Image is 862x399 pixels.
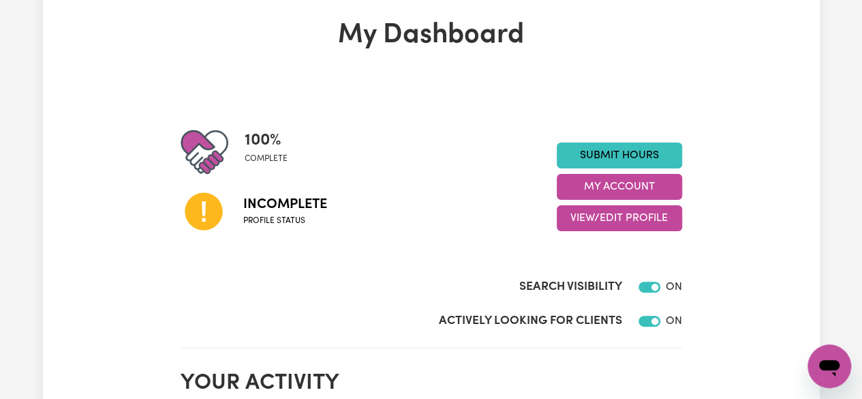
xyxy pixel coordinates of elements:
span: ON [666,282,682,293]
span: ON [666,316,682,327]
h2: Your activity [181,370,682,396]
label: Search Visibility [519,278,622,296]
span: Profile status [243,215,327,227]
span: Incomplete [243,194,327,215]
button: My Account [557,174,682,200]
span: complete [245,153,288,165]
div: Profile completeness: 100% [245,128,298,176]
h1: My Dashboard [181,19,682,52]
a: Submit Hours [557,143,682,168]
iframe: Button to launch messaging window [807,344,851,388]
button: View/Edit Profile [557,205,682,231]
span: 100 % [245,128,288,153]
label: Actively Looking for Clients [439,312,622,330]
